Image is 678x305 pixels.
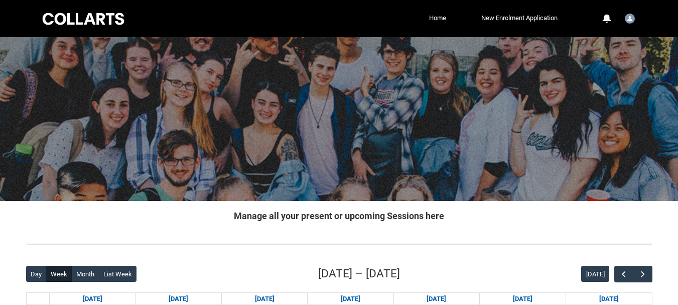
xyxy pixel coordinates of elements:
a: Go to October 1, 2025 [339,293,362,305]
button: Next Week [633,266,652,282]
a: New Enrolment Application [479,11,560,26]
a: Go to September 30, 2025 [253,293,277,305]
button: List Week [98,266,137,282]
button: Month [71,266,99,282]
a: Go to October 2, 2025 [425,293,448,305]
h2: Manage all your present or upcoming Sessions here [26,209,652,223]
button: User Profile Student.rhill.20253351 [622,10,637,26]
img: REDU_GREY_LINE [26,239,652,249]
button: Day [26,266,47,282]
a: Home [427,11,449,26]
a: Go to September 28, 2025 [81,293,104,305]
a: Go to September 29, 2025 [167,293,190,305]
a: Go to October 3, 2025 [511,293,534,305]
a: Go to October 4, 2025 [597,293,621,305]
button: Previous Week [614,266,633,282]
img: Student.rhill.20253351 [625,14,635,24]
button: Week [46,266,72,282]
button: [DATE] [581,266,609,282]
h2: [DATE] – [DATE] [318,265,400,282]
